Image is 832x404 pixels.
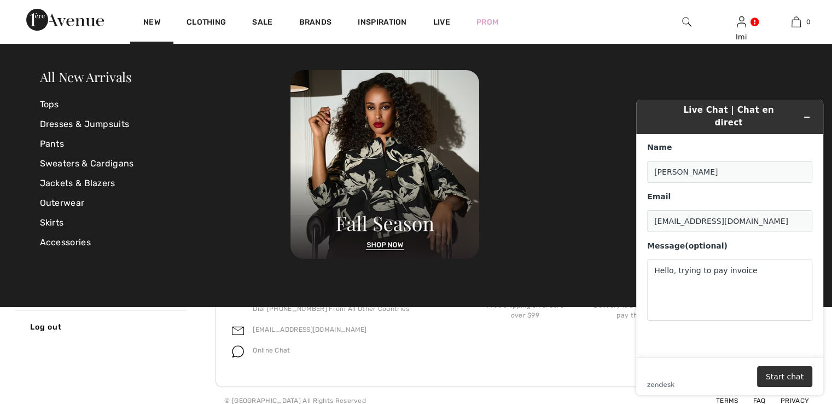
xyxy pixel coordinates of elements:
a: Log out [14,310,187,344]
div: Delivery is a breeze since we pay the duties! [592,301,690,320]
a: Accessories [40,233,291,252]
span: Inspiration [358,18,406,29]
a: Prom [476,16,498,28]
a: Skirts [40,213,291,233]
a: Live [433,16,450,28]
a: Sale [252,18,272,29]
a: All New Arrivals [40,68,132,85]
img: 1ère Avenue [26,9,104,31]
a: 0 [769,15,823,28]
span: Online Chat [253,347,290,354]
iframe: Find more information here [627,91,832,404]
a: Sweaters & Cardigans [40,154,291,174]
a: Sign In [737,16,746,27]
span: Chat [24,8,46,18]
p: Dial [PHONE_NUMBER] From All Other Countries [253,304,454,314]
img: search the website [682,15,691,28]
img: chat [232,345,244,357]
img: My Info [737,15,746,28]
a: Tops [40,95,291,114]
a: Outerwear [40,193,291,213]
span: 0 [806,17,811,27]
a: Dresses & Jumpsuits [40,114,291,134]
img: email [232,325,244,337]
a: Clothing [187,18,226,29]
a: Jackets & Blazers [40,174,291,193]
a: Pants [40,134,291,154]
div: Free shipping on orders over $99 [476,301,574,320]
a: Brands [299,18,332,29]
a: New [143,18,160,29]
a: [EMAIL_ADDRESS][DOMAIN_NAME] [253,326,366,333]
img: 250825120107_a8d8ca038cac6.jpg [290,70,479,259]
div: Imi [714,31,768,43]
img: My Bag [792,15,801,28]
